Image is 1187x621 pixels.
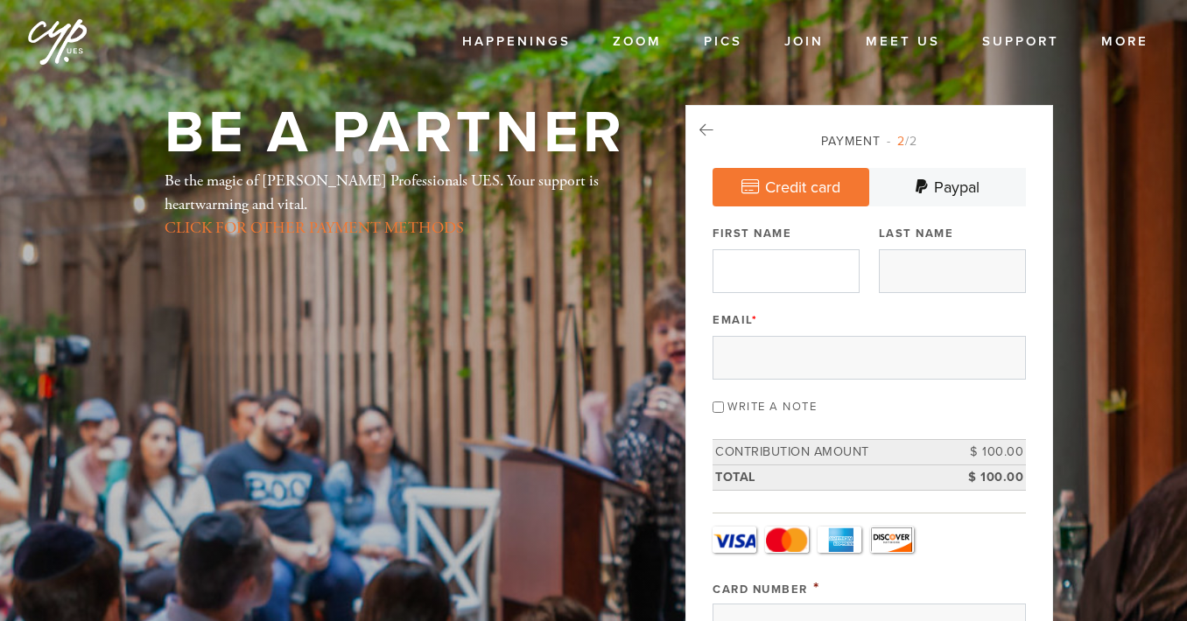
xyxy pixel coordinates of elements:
div: Be the magic of [PERSON_NAME] Professionals UES. Your support is heartwarming and vital. [165,169,629,240]
a: CLICK FOR OTHER PAYMENT METHODS [165,218,464,238]
td: Contribution Amount [713,440,947,465]
span: This field is required. [752,313,758,327]
label: Write a note [727,400,817,414]
div: Payment [713,132,1026,150]
a: Zoom [600,25,675,59]
a: Happenings [449,25,584,59]
a: Support [969,25,1072,59]
a: MasterCard [765,527,809,553]
h1: Be a Partner [165,105,626,162]
span: This field is required. [813,578,820,597]
label: First Name [713,226,791,241]
a: Amex [818,527,861,553]
span: /2 [887,134,917,149]
a: Paypal [869,168,1026,206]
label: Email [713,312,757,328]
a: Meet Us [853,25,953,59]
td: $ 100.00 [947,464,1026,490]
a: Discover [870,527,914,553]
a: Pics [691,25,755,59]
a: Visa [713,527,756,553]
img: cyp%20logo%20%28Jan%202025%29.png [26,9,89,72]
a: Join [771,25,837,59]
label: Last Name [879,226,954,241]
td: $ 100.00 [947,440,1026,465]
a: More [1088,25,1162,59]
span: 2 [897,134,905,149]
a: Credit card [713,168,869,206]
label: Card Number [713,583,808,597]
td: Total [713,464,947,490]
